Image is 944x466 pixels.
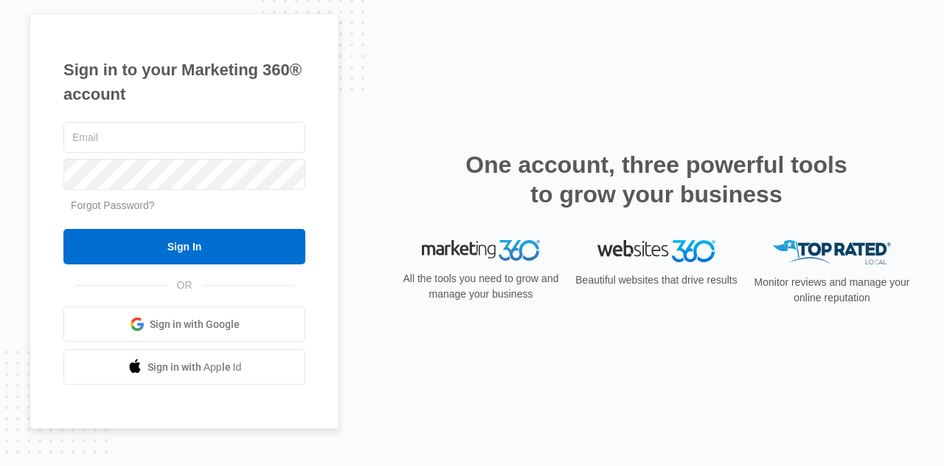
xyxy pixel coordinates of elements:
[63,58,305,106] h1: Sign in to your Marketing 360® account
[574,273,739,288] p: Beautiful websites that drive results
[63,349,305,385] a: Sign in with Apple Id
[63,306,305,342] a: Sign in with Google
[147,360,242,375] span: Sign in with Apple Id
[597,240,715,261] img: Websites 360
[71,199,155,211] a: Forgot Password?
[398,271,563,302] p: All the tools you need to grow and manage your business
[150,317,240,332] span: Sign in with Google
[422,240,540,261] img: Marketing 360
[63,122,305,153] input: Email
[63,229,305,264] input: Sign In
[167,278,203,293] span: OR
[461,150,852,209] h2: One account, three powerful tools to grow your business
[773,240,891,264] img: Top Rated Local
[749,275,914,306] p: Monitor reviews and manage your online reputation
